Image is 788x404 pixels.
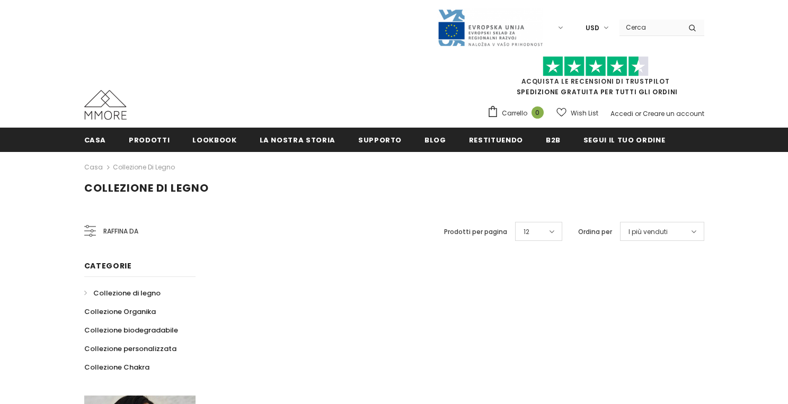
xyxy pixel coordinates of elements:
a: B2B [546,128,561,151]
span: Categorie [84,261,132,271]
a: Segui il tuo ordine [583,128,665,151]
a: Accedi [610,109,633,118]
label: Ordina per [578,227,612,237]
a: Blog [424,128,446,151]
span: SPEDIZIONE GRATUITA PER TUTTI GLI ORDINI [487,61,704,96]
span: 0 [532,106,544,119]
span: La nostra storia [260,135,335,145]
span: Restituendo [469,135,523,145]
span: I più venduti [628,227,668,237]
span: Wish List [571,108,598,119]
span: Collezione di legno [93,288,161,298]
a: Prodotti [129,128,170,151]
span: B2B [546,135,561,145]
span: Casa [84,135,107,145]
span: Collezione di legno [84,181,209,195]
a: Collezione Chakra [84,358,149,376]
a: Creare un account [643,109,704,118]
input: Search Site [619,20,680,35]
span: Prodotti [129,135,170,145]
a: Collezione di legno [113,163,175,172]
span: Segui il tuo ordine [583,135,665,145]
a: Restituendo [469,128,523,151]
span: Raffina da [103,226,138,237]
a: Collezione Organika [84,302,156,321]
a: Carrello 0 [487,105,549,121]
img: Casi MMORE [84,90,127,120]
a: Collezione personalizzata [84,339,176,358]
a: La nostra storia [260,128,335,151]
a: Collezione biodegradabile [84,321,178,339]
a: Javni Razpis [437,23,543,32]
a: supporto [358,128,402,151]
span: Collezione Chakra [84,362,149,372]
span: Carrello [502,108,527,119]
span: Blog [424,135,446,145]
span: Lookbook [192,135,236,145]
img: Fidati di Pilot Stars [543,56,649,77]
a: Collezione di legno [84,284,161,302]
span: supporto [358,135,402,145]
span: or [635,109,641,118]
span: Collezione personalizzata [84,344,176,354]
a: Lookbook [192,128,236,151]
img: Javni Razpis [437,8,543,47]
span: Collezione biodegradabile [84,325,178,335]
a: Casa [84,161,103,174]
a: Acquista le recensioni di TrustPilot [521,77,670,86]
span: USD [586,23,599,33]
span: Collezione Organika [84,307,156,317]
label: Prodotti per pagina [444,227,507,237]
span: 12 [524,227,529,237]
a: Casa [84,128,107,151]
a: Wish List [556,104,598,122]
